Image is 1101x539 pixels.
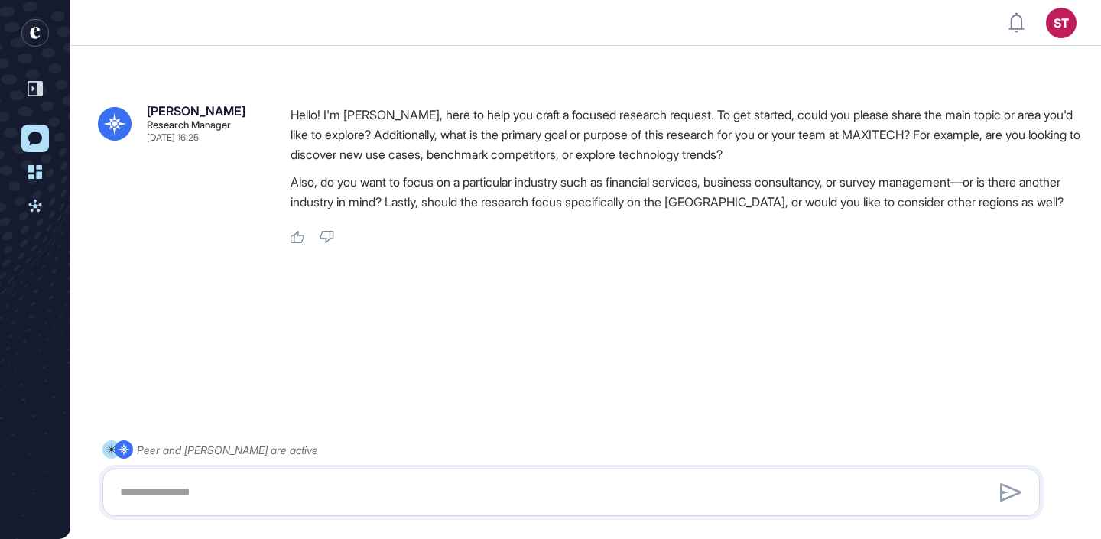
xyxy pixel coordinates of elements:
[291,172,1086,212] p: Also, do you want to focus on a particular industry such as financial services, business consulta...
[147,133,199,142] div: [DATE] 16:25
[1046,8,1077,38] button: ST
[147,105,245,117] div: [PERSON_NAME]
[147,120,231,130] div: Research Manager
[137,440,318,459] div: Peer and [PERSON_NAME] are active
[291,105,1086,164] p: Hello! I'm [PERSON_NAME], here to help you craft a focused research request. To get started, coul...
[21,19,49,47] div: entrapeer-logo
